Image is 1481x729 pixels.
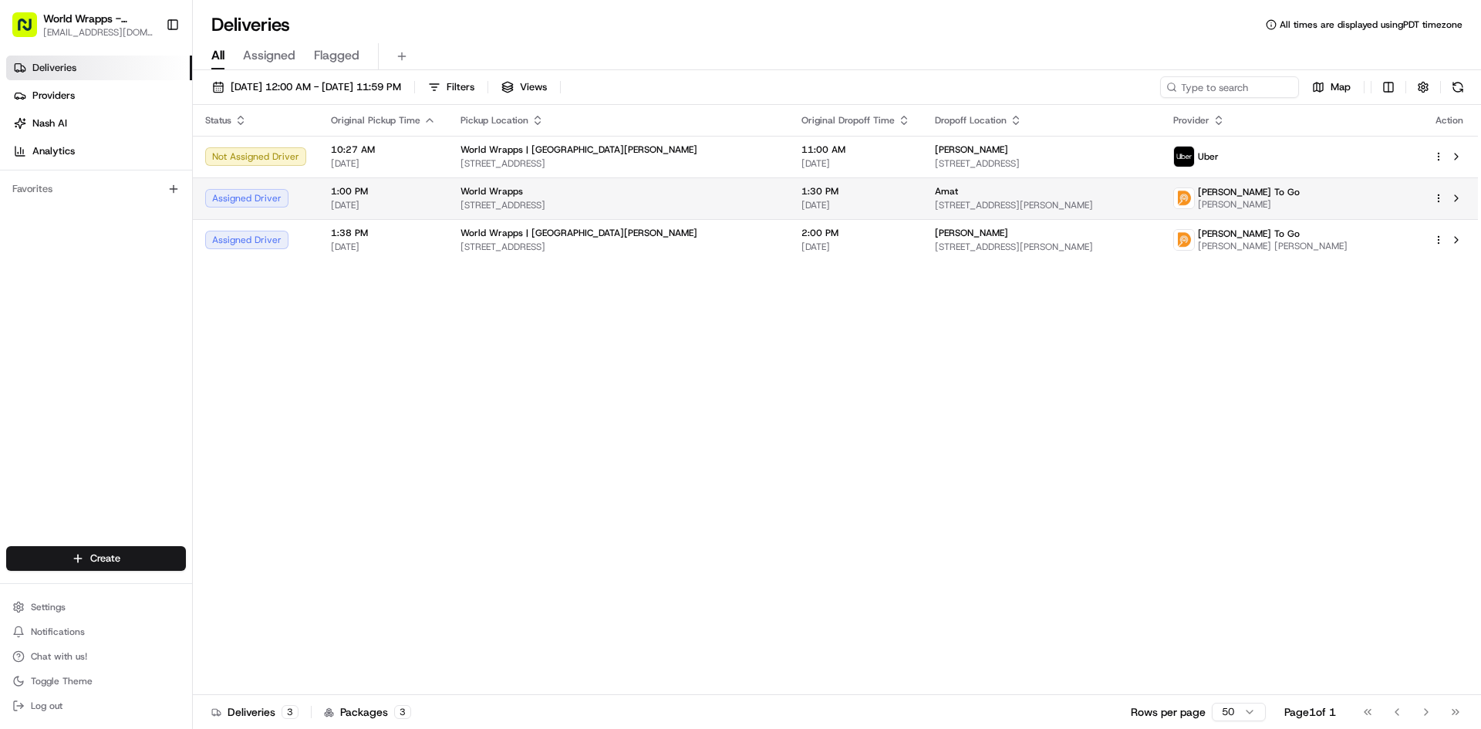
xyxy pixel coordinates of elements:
span: World Wrapps [460,185,523,197]
span: [DATE] [331,157,436,170]
a: Deliveries [6,56,192,80]
span: 1:30 PM [801,185,910,197]
button: World Wrapps - [PERSON_NAME] [43,11,153,26]
span: 1:38 PM [331,227,436,239]
a: Powered byPylon [109,261,187,273]
span: [DATE] [801,241,910,253]
a: 📗Knowledge Base [9,218,124,245]
span: [STREET_ADDRESS] [935,157,1149,170]
span: 1:00 PM [331,185,436,197]
div: Action [1433,114,1466,127]
span: [STREET_ADDRESS] [460,241,777,253]
span: [DATE] [801,199,910,211]
span: Dropoff Location [935,114,1007,127]
span: Original Pickup Time [331,114,420,127]
span: Chat with us! [31,650,87,663]
span: Status [205,114,231,127]
input: Type to search [1160,76,1299,98]
button: Refresh [1447,76,1469,98]
img: ddtg_logo_v2.png [1174,230,1194,250]
span: Filters [447,80,474,94]
div: Favorites [6,177,186,201]
span: [STREET_ADDRESS] [460,199,777,211]
span: All [211,46,224,65]
span: [DATE] [331,199,436,211]
span: Uber [1198,150,1219,163]
div: 3 [394,705,411,719]
span: Create [90,552,120,565]
button: Filters [421,76,481,98]
p: Welcome 👋 [15,62,281,86]
button: [EMAIL_ADDRESS][DOMAIN_NAME] [43,26,153,39]
div: 3 [282,705,299,719]
span: Deliveries [32,61,76,75]
div: Page 1 of 1 [1284,704,1336,720]
div: Deliveries [211,704,299,720]
span: [PERSON_NAME] To Go [1198,186,1300,198]
a: Nash AI [6,111,192,136]
span: Log out [31,700,62,712]
span: [PERSON_NAME] [935,143,1008,156]
span: Flagged [314,46,359,65]
button: Toggle Theme [6,670,186,692]
button: Chat with us! [6,646,186,667]
input: Clear [40,100,255,116]
span: Settings [31,601,66,613]
span: 11:00 AM [801,143,910,156]
button: Create [6,546,186,571]
button: Views [494,76,554,98]
span: 2:00 PM [801,227,910,239]
span: [STREET_ADDRESS] [460,157,777,170]
span: Views [520,80,547,94]
a: Analytics [6,139,192,164]
a: 💻API Documentation [124,218,254,245]
img: ddtg_logo_v2.png [1174,188,1194,208]
span: [PERSON_NAME] To Go [1198,228,1300,240]
span: [DATE] [801,157,910,170]
span: [DATE] [331,241,436,253]
div: Packages [324,704,411,720]
span: All times are displayed using PDT timezone [1280,19,1462,31]
div: 💻 [130,225,143,238]
p: Rows per page [1131,704,1206,720]
h1: Deliveries [211,12,290,37]
span: [STREET_ADDRESS][PERSON_NAME] [935,241,1149,253]
span: Map [1331,80,1351,94]
span: Amat [935,185,958,197]
span: 10:27 AM [331,143,436,156]
span: World Wrapps | [GEOGRAPHIC_DATA][PERSON_NAME] [460,227,697,239]
span: Original Dropoff Time [801,114,895,127]
span: Providers [32,89,75,103]
span: Assigned [243,46,295,65]
span: Nash AI [32,116,67,130]
span: Analytics [32,144,75,158]
div: We're available if you need us! [52,163,195,175]
img: uber-new-logo.jpeg [1174,147,1194,167]
div: 📗 [15,225,28,238]
img: Nash [15,15,46,46]
button: Settings [6,596,186,618]
span: API Documentation [146,224,248,239]
a: Providers [6,83,192,108]
span: World Wrapps | [GEOGRAPHIC_DATA][PERSON_NAME] [460,143,697,156]
span: Provider [1173,114,1209,127]
span: [STREET_ADDRESS][PERSON_NAME] [935,199,1149,211]
img: 1736555255976-a54dd68f-1ca7-489b-9aae-adbdc363a1c4 [15,147,43,175]
span: Pickup Location [460,114,528,127]
button: [DATE] 12:00 AM - [DATE] 11:59 PM [205,76,408,98]
span: Knowledge Base [31,224,118,239]
span: Pylon [153,262,187,273]
button: Start new chat [262,152,281,170]
span: Notifications [31,626,85,638]
span: Toggle Theme [31,675,93,687]
button: Notifications [6,621,186,643]
div: Start new chat [52,147,253,163]
span: [DATE] 12:00 AM - [DATE] 11:59 PM [231,80,401,94]
button: Map [1305,76,1358,98]
button: World Wrapps - [PERSON_NAME][EMAIL_ADDRESS][DOMAIN_NAME] [6,6,160,43]
span: [PERSON_NAME] [935,227,1008,239]
button: Log out [6,695,186,717]
span: [PERSON_NAME] [1198,198,1300,211]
